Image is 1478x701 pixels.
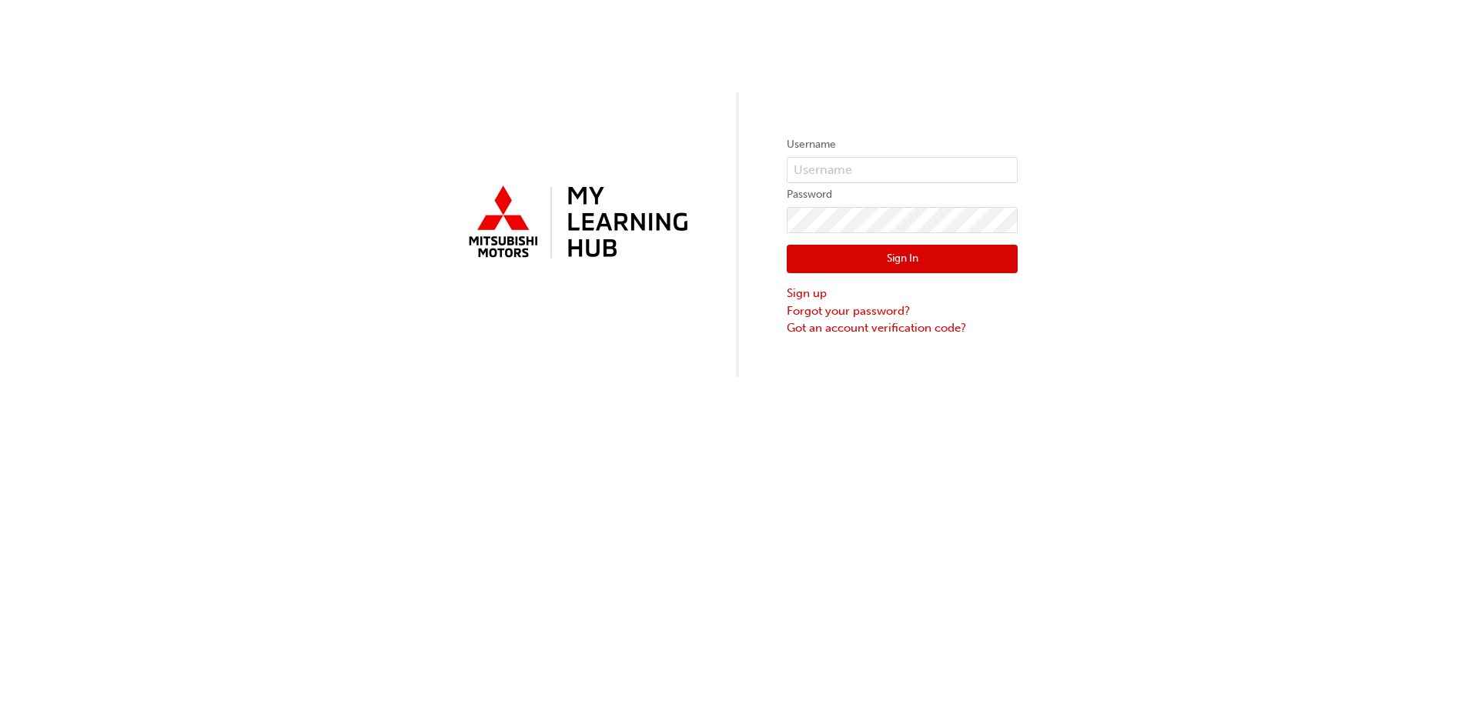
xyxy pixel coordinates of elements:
img: mmal [460,179,691,267]
input: Username [787,157,1018,183]
a: Sign up [787,285,1018,302]
button: Sign In [787,245,1018,274]
label: Username [787,135,1018,154]
a: Got an account verification code? [787,319,1018,337]
a: Forgot your password? [787,302,1018,320]
label: Password [787,185,1018,204]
